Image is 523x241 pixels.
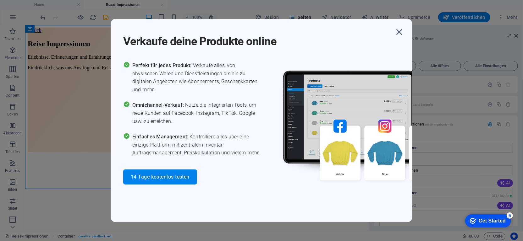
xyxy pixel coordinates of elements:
div: Get Started 5 items remaining, 0% complete [5,3,51,16]
div: Get Started [19,7,46,13]
span: Omnichannel-Verkauf: [132,102,185,108]
img: promo_image.png [273,62,461,199]
span: Verkaufe alles, von physischen Waren und Dienstleistungen bis hin zu digitalen Angeboten wie Abon... [132,62,261,94]
span: 14 Tage kostenlos testen [131,174,190,179]
span: Kontrolliere alles über eine einzige Plattform mit zentralem Inventar, Auftragsmanagement, Preisk... [132,133,261,157]
span: Perfekt für jedes Produkt: [132,62,193,68]
span: Einfaches Management: [132,134,190,140]
div: 5 [47,1,53,8]
h1: Verkaufe deine Produkte online [123,26,394,49]
span: Nutze die integrierten Tools, um neue Kunden auf Facebook, Instagram, TikTok, Google usw. zu erre... [132,101,261,125]
button: 14 Tage kostenlos testen [123,169,197,185]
